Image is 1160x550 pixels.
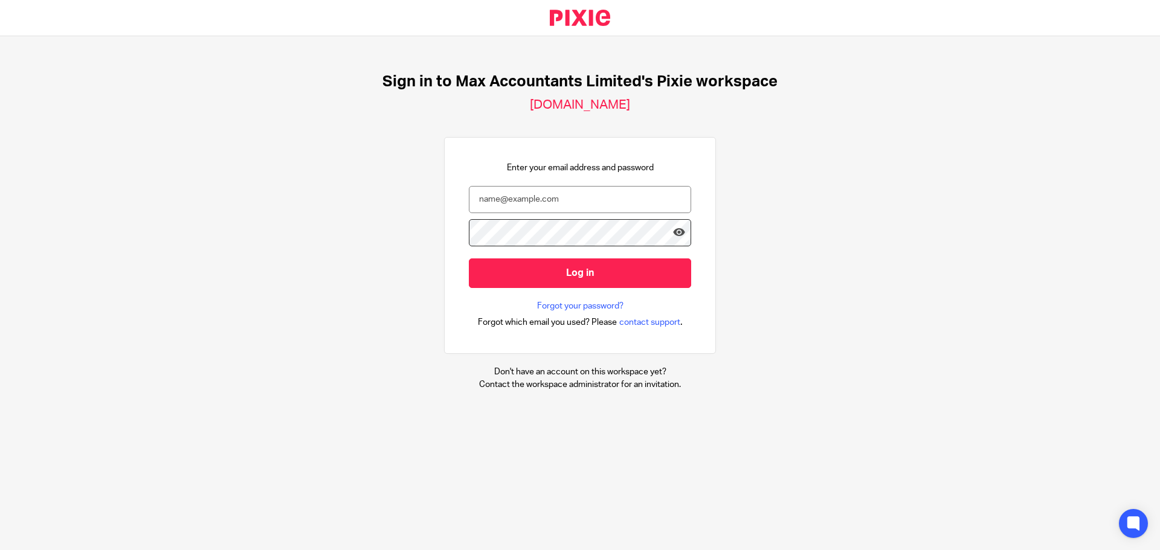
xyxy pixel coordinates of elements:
p: Enter your email address and password [507,162,654,174]
input: Log in [469,258,691,288]
h2: [DOMAIN_NAME] [530,97,630,113]
h1: Sign in to Max Accountants Limited's Pixie workspace [382,72,778,91]
div: . [478,315,683,329]
p: Contact the workspace administrator for an invitation. [479,379,681,391]
p: Don't have an account on this workspace yet? [479,366,681,378]
a: Forgot your password? [537,300,623,312]
span: Forgot which email you used? Please [478,316,617,328]
span: contact support [619,316,680,328]
input: name@example.com [469,186,691,213]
